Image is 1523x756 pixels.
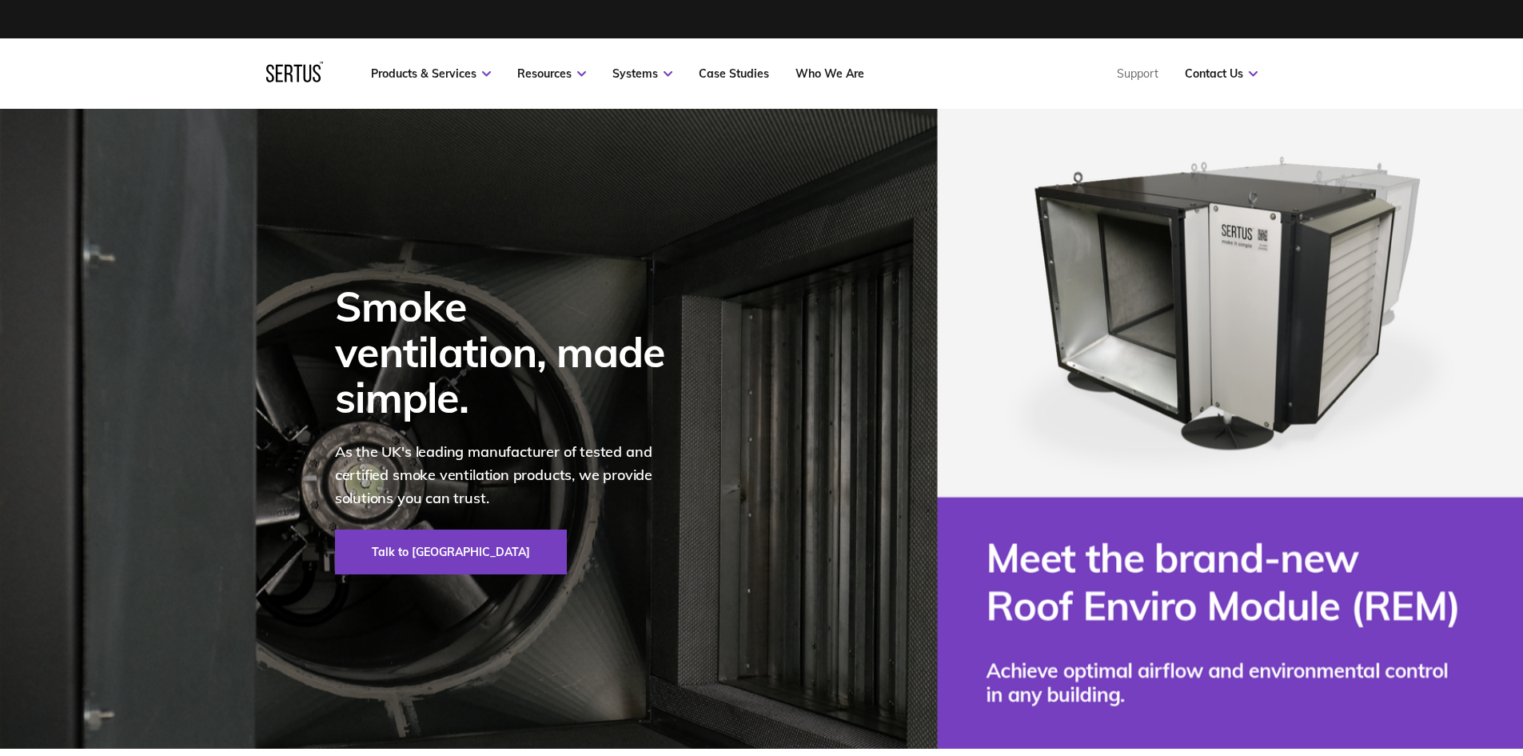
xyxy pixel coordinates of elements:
[699,66,769,81] a: Case Studies
[517,66,586,81] a: Resources
[612,66,672,81] a: Systems
[335,283,687,421] div: Smoke ventilation, made simple.
[795,66,864,81] a: Who We Are
[1117,66,1158,81] a: Support
[371,66,491,81] a: Products & Services
[1185,66,1258,81] a: Contact Us
[335,530,567,574] a: Talk to [GEOGRAPHIC_DATA]
[335,441,687,510] p: As the UK's leading manufacturer of tested and certified smoke ventilation products, we provide s...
